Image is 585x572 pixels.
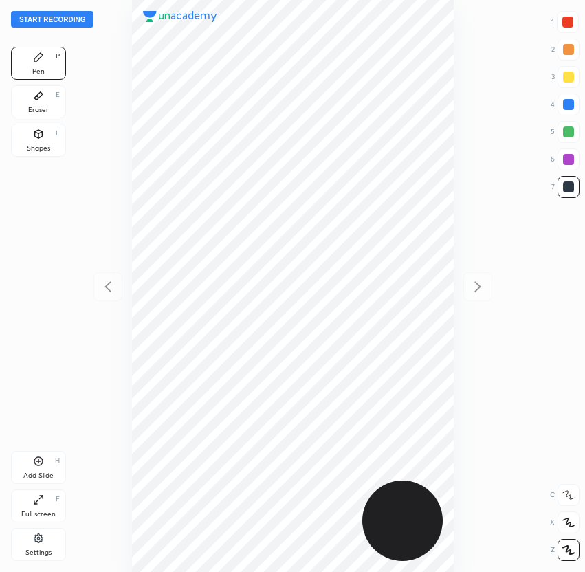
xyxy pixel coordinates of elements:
div: Add Slide [23,472,54,479]
div: Full screen [21,511,56,518]
div: F [56,496,60,503]
div: X [550,511,580,533]
div: Eraser [28,107,49,113]
div: 7 [551,176,580,198]
div: H [55,457,60,464]
div: 1 [551,11,579,33]
div: 2 [551,38,580,60]
div: Settings [25,549,52,556]
div: P [56,53,60,60]
div: 6 [551,148,580,170]
div: L [56,130,60,137]
div: E [56,91,60,98]
div: Pen [32,68,45,75]
button: Start recording [11,11,93,27]
div: C [550,484,580,506]
div: 3 [551,66,580,88]
img: logo.38c385cc.svg [143,11,217,22]
div: 4 [551,93,580,115]
div: Shapes [27,145,50,152]
div: Z [551,539,580,561]
div: 5 [551,121,580,143]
